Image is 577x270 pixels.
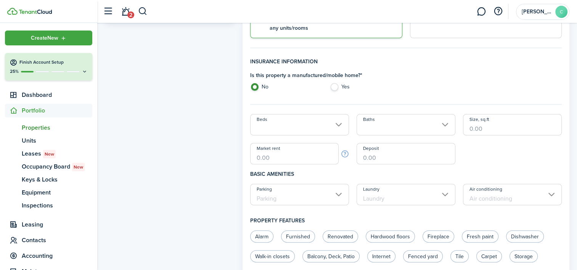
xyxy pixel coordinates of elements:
a: Equipment [5,186,92,199]
a: Properties [5,121,92,134]
button: Open menu [5,31,92,45]
button: Search [138,5,148,18]
label: Dishwasher [506,230,544,243]
label: Storage [509,250,538,262]
span: Units [22,136,92,145]
input: 0.00 [357,143,455,164]
span: Equipment [22,188,92,197]
h4: Basic amenities [250,164,562,184]
h4: Finish Account Setup [19,59,88,66]
a: LeasesNew [5,147,92,160]
label: Furnished [281,230,315,243]
span: Properties [22,123,92,132]
label: Hardwood floors [366,230,415,243]
label: Walk-in closets [250,250,295,262]
span: Leasing [22,220,92,229]
span: clifford [522,9,552,14]
label: Balcony, Deck, Patio [302,250,360,262]
a: Messaging [474,2,489,21]
span: Leases [22,149,92,158]
label: Fireplace [423,230,454,243]
label: Alarm [250,230,273,243]
span: 2 [127,11,134,18]
avatar-text: C [555,6,567,18]
input: 0.00 [250,143,339,164]
label: No [250,83,322,95]
label: Fenced yard [403,250,443,262]
a: Notifications [118,2,133,21]
a: Occupancy BoardNew [5,160,92,173]
span: Accounting [22,251,92,260]
img: TenantCloud [19,10,52,14]
label: Fresh paint [462,230,498,243]
span: Contacts [22,236,92,245]
span: New [45,151,54,157]
button: Open resource center [492,5,505,18]
span: Portfolio [22,106,92,115]
a: Units [5,134,92,147]
input: Air conditioning [463,184,562,205]
b: This type of property does not allow to add any units/rooms [270,16,389,32]
label: Renovated [323,230,358,243]
span: Occupancy Board [22,162,92,171]
span: Dashboard [22,90,92,100]
h4: Is this property a manufactured/mobile home? * [250,71,402,79]
span: New [74,164,83,170]
label: Internet [367,250,395,262]
button: Finish Account Setup25% [5,53,92,80]
button: Open sidebar [101,4,115,19]
input: Parking [250,184,349,205]
a: Keys & Locks [5,173,92,186]
input: 0.00 [463,114,562,135]
label: Tile [450,250,469,262]
span: Keys & Locks [22,175,92,184]
span: Create New [31,35,58,41]
span: Inspections [22,201,92,210]
h4: Insurance information [250,58,562,71]
label: Carpet [476,250,502,262]
h4: Property features [250,211,562,230]
a: Inspections [5,199,92,212]
img: TenantCloud [7,8,18,15]
input: Laundry [357,184,455,205]
p: 25% [10,68,19,75]
label: Yes [330,83,402,95]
